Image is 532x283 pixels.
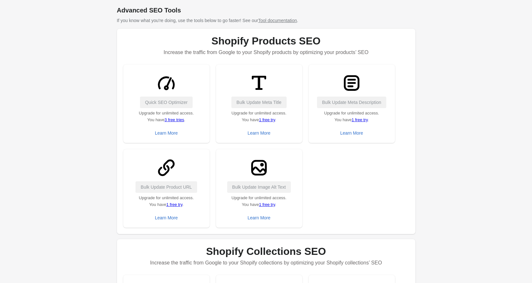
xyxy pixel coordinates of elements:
span: Upgrade for unlimited access. You have . [139,195,194,207]
span: Upgrade for unlimited access. You have . [139,111,194,122]
img: TitleMinor-8a5de7e115299b8c2b1df9b13fb5e6d228e26d13b090cf20654de1eaf9bee786.svg [247,71,271,95]
div: Learn More [248,130,271,136]
div: Learn More [340,130,363,136]
p: Increase the traffic from Google to your Shopify products by optimizing your products’ SEO [123,47,409,58]
h1: Shopify Products SEO [123,35,409,47]
img: GaugeMajor-1ebe3a4f609d70bf2a71c020f60f15956db1f48d7107b7946fc90d31709db45e.svg [154,71,178,95]
a: 1 free try [166,202,182,207]
div: Learn More [155,215,178,220]
h1: Shopify Collections SEO [123,246,409,257]
a: Tool documentation [258,18,297,23]
img: ImageMajor-6988ddd70c612d22410311fee7e48670de77a211e78d8e12813237d56ef19ad4.svg [247,156,271,180]
a: 1 free try [259,117,275,122]
a: 1 free try [259,202,275,207]
span: Upgrade for unlimited access. You have . [232,111,287,122]
p: Increase the traffic from Google to your Shopify collections by optimizing your Shopify collectio... [123,257,409,269]
p: If you know what you're doing, use the tools below to go faster! See our . [117,17,415,24]
img: TextBlockMajor-3e13e55549f1fe4aa18089e576148c69364b706dfb80755316d4ac7f5c51f4c3.svg [340,71,364,95]
h1: Advanced SEO Tools [117,6,415,15]
span: Upgrade for unlimited access. You have . [232,195,287,207]
button: Learn More [245,212,273,224]
button: Learn More [245,127,273,139]
button: Learn More [152,127,181,139]
span: Upgrade for unlimited access. You have . [324,111,379,122]
a: 1 free try [351,117,367,122]
a: 3 free tries [165,117,184,122]
button: Learn More [338,127,366,139]
div: Learn More [248,215,271,220]
img: LinkMinor-ab1ad89fd1997c3bec88bdaa9090a6519f48abaf731dc9ef56a2f2c6a9edd30f.svg [154,156,178,180]
button: Learn More [152,212,181,224]
div: Learn More [155,130,178,136]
